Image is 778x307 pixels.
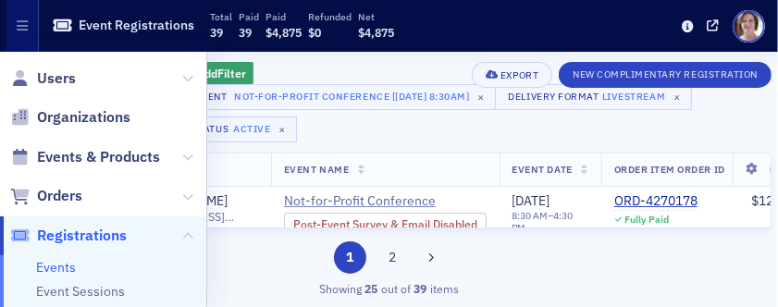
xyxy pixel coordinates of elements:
span: $4,875 [266,25,302,40]
strong: 25 [362,280,381,297]
span: Event Name [284,163,349,176]
h1: Event Registrations [79,17,194,34]
a: ORD-4270178 [614,193,698,210]
a: Users [10,68,76,89]
a: New Complimentary Registration [559,65,772,81]
div: Export [500,70,538,80]
a: Event Sessions [36,283,125,300]
div: Fully Paid [624,214,669,226]
span: Order Item Order ID [614,163,725,176]
span: Add Filter [197,65,246,81]
div: – [512,210,588,234]
div: Post-Event Survey [284,213,487,235]
button: Delivery FormatLivestream× [495,84,693,110]
p: Refunded [308,10,352,23]
a: Organizations [10,107,130,128]
a: Events & Products [10,147,160,167]
span: Not-for-Profit Conference [284,193,452,210]
div: Livestream [602,88,665,106]
a: Registrations [10,226,127,246]
span: $4,875 [358,25,394,40]
span: Event Date [512,163,573,176]
span: $0 [308,25,321,40]
button: New Complimentary Registration [559,62,772,88]
button: Export [472,62,552,88]
strong: 39 [411,280,430,297]
span: × [669,89,685,105]
time: 8:30 AM [512,209,549,222]
p: Paid [266,10,302,23]
div: Event [192,91,231,103]
p: Total [210,10,232,23]
span: 39 [210,25,223,40]
span: 39 [239,25,252,40]
span: Profile [733,10,765,43]
a: Orders [10,186,82,206]
span: Users [37,68,76,89]
span: [DATE] [512,192,550,209]
button: 2 [377,241,409,274]
p: Paid [239,10,259,23]
time: 4:30 PM [512,209,574,234]
span: Orders [37,186,82,206]
div: Delivery Format [509,91,599,103]
a: Not-for-Profit Conference [284,193,487,210]
button: 1 [334,241,366,274]
p: Net [358,10,394,23]
div: Active [233,123,270,135]
button: EventNot-for-Profit Conference [[DATE] 8:30am]× [179,84,497,110]
button: StatusActive× [178,117,298,142]
div: Not-for-Profit Conference [[DATE] 8:30am] [234,88,470,106]
a: Events [36,259,76,276]
span: × [274,121,290,138]
span: Events & Products [37,147,160,167]
span: × [473,89,489,105]
button: AddFilter [179,62,254,85]
div: Status [191,123,230,135]
div: Showing out of items [6,280,772,297]
span: Organizations [37,107,130,128]
span: Registrations [37,226,127,246]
